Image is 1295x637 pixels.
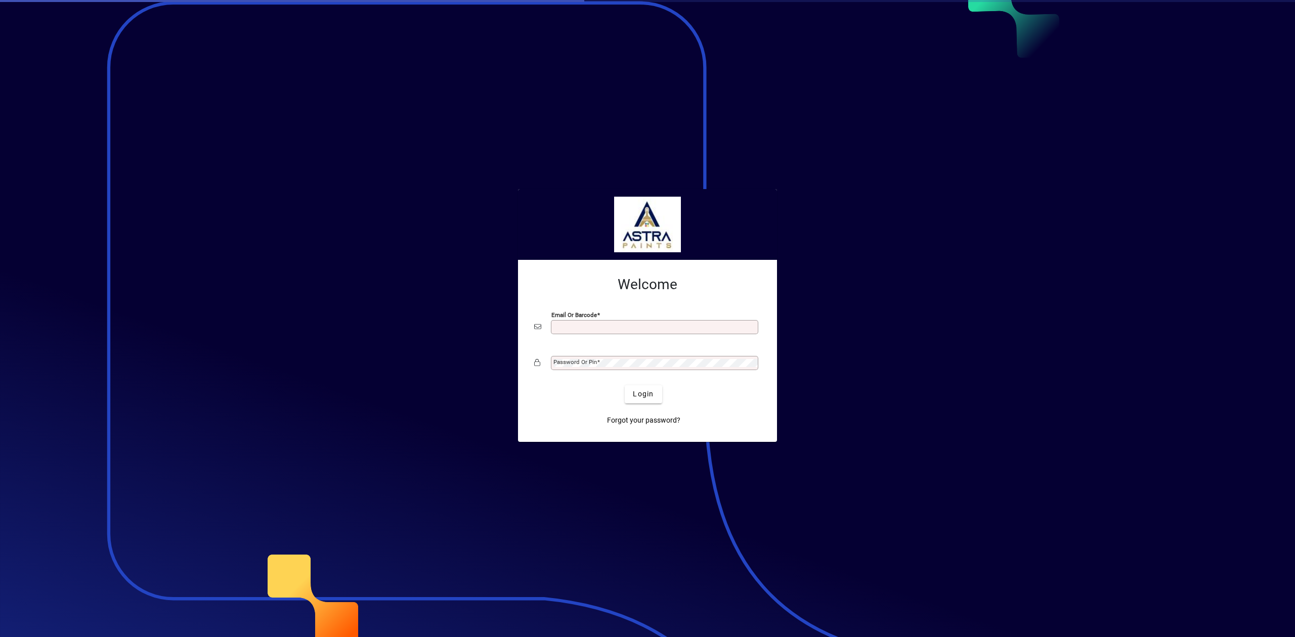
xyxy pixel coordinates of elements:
[603,412,684,430] a: Forgot your password?
[625,385,662,403] button: Login
[633,389,654,399] span: Login
[534,276,761,293] h2: Welcome
[553,358,597,366] mat-label: Password or Pin
[551,311,597,318] mat-label: Email or Barcode
[607,415,680,426] span: Forgot your password?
